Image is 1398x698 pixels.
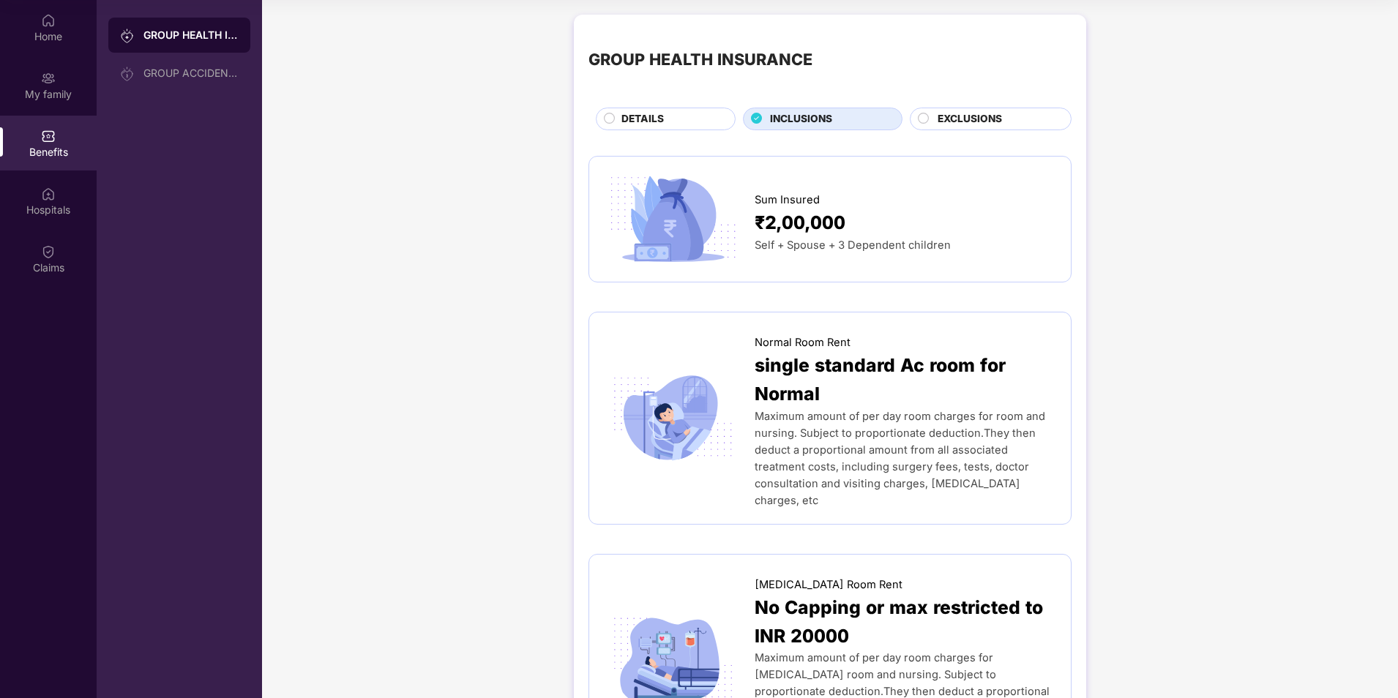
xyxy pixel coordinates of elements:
img: svg+xml;base64,PHN2ZyB3aWR0aD0iMjAiIGhlaWdodD0iMjAiIHZpZXdCb3g9IjAgMCAyMCAyMCIgZmlsbD0ibm9uZSIgeG... [41,71,56,86]
img: svg+xml;base64,PHN2ZyB3aWR0aD0iMjAiIGhlaWdodD0iMjAiIHZpZXdCb3g9IjAgMCAyMCAyMCIgZmlsbD0ibm9uZSIgeG... [120,67,135,81]
span: Sum Insured [755,192,820,209]
img: svg+xml;base64,PHN2ZyBpZD0iSG9zcGl0YWxzIiB4bWxucz0iaHR0cDovL3d3dy53My5vcmcvMjAwMC9zdmciIHdpZHRoPS... [41,187,56,201]
img: icon [604,171,742,268]
span: Self + Spouse + 3 Dependent children [755,239,951,252]
img: svg+xml;base64,PHN2ZyBpZD0iQ2xhaW0iIHhtbG5zPSJodHRwOi8vd3d3LnczLm9yZy8yMDAwL3N2ZyIgd2lkdGg9IjIwIi... [41,244,56,259]
div: GROUP ACCIDENTAL INSURANCE [143,67,239,79]
span: EXCLUSIONS [938,111,1002,127]
span: Normal Room Rent [755,334,851,351]
span: ₹2,00,000 [755,209,845,237]
img: svg+xml;base64,PHN2ZyBpZD0iSG9tZSIgeG1sbnM9Imh0dHA6Ly93d3cudzMub3JnLzIwMDAvc3ZnIiB3aWR0aD0iMjAiIG... [41,13,56,28]
span: DETAILS [621,111,664,127]
span: [MEDICAL_DATA] Room Rent [755,577,902,593]
span: INCLUSIONS [770,111,832,127]
div: GROUP HEALTH INSURANCE [588,47,812,72]
img: svg+xml;base64,PHN2ZyBpZD0iQmVuZWZpdHMiIHhtbG5zPSJodHRwOi8vd3d3LnczLm9yZy8yMDAwL3N2ZyIgd2lkdGg9Ij... [41,129,56,143]
img: svg+xml;base64,PHN2ZyB3aWR0aD0iMjAiIGhlaWdodD0iMjAiIHZpZXdCb3g9IjAgMCAyMCAyMCIgZmlsbD0ibm9uZSIgeG... [120,29,135,43]
span: No Capping or max restricted to INR 20000 [755,593,1056,650]
span: Maximum amount of per day room charges for room and nursing. Subject to proportionate deduction.T... [755,410,1045,507]
span: single standard Ac room for Normal [755,351,1056,408]
img: icon [604,370,742,467]
div: GROUP HEALTH INSURANCE [143,28,239,42]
